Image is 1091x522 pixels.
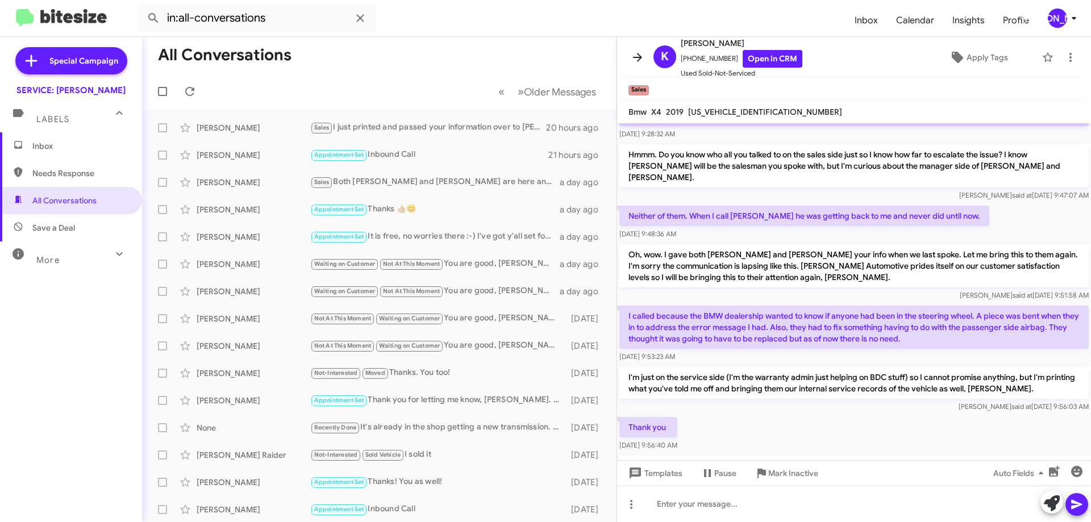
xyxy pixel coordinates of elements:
[619,417,677,437] p: Thank you
[546,122,607,133] div: 20 hours ago
[565,449,607,461] div: [DATE]
[314,206,364,213] span: Appointment Set
[651,107,661,117] span: X4
[197,449,310,461] div: [PERSON_NAME] Raider
[15,47,127,74] a: Special Campaign
[560,231,607,243] div: a day ago
[314,178,330,186] span: Sales
[310,285,560,298] div: You are good, [PERSON_NAME]. I will update your profile. Thank you and have a wonderful day.
[688,107,842,117] span: [US_VEHICLE_IDENTIFICATION_NUMBER]
[1013,291,1032,299] span: said at
[383,260,440,268] span: Not At This Moment
[619,367,1089,399] p: I'm just on the service side (I'm the warranty admin just helping on BDC stuff) so I cannot promi...
[626,463,682,483] span: Templates
[197,340,310,352] div: [PERSON_NAME]
[310,203,560,216] div: Thanks 👍🏼😊
[518,85,524,99] span: »
[365,451,401,458] span: Sold Vehicle
[565,313,607,324] div: [DATE]
[36,114,69,124] span: Labels
[314,124,330,131] span: Sales
[379,342,440,349] span: Waiting on Customer
[560,204,607,215] div: a day ago
[628,85,649,95] small: Sales
[943,4,994,37] a: Insights
[681,68,802,79] span: Used Sold-Not-Serviced
[967,47,1008,68] span: Apply Tags
[365,369,385,377] span: Moved
[310,121,546,134] div: I just printed and passed your information over to [PERSON_NAME], he's our General Manager and he...
[560,286,607,297] div: a day ago
[617,463,692,483] button: Templates
[310,176,560,189] div: Both [PERSON_NAME] and [PERSON_NAME] are here and were in the same office when I brought them the...
[619,441,677,449] span: [DATE] 9:56:40 AM
[959,402,1089,411] span: [PERSON_NAME] [DATE] 9:56:03 AM
[565,340,607,352] div: [DATE]
[379,315,440,322] span: Waiting on Customer
[714,463,736,483] span: Pause
[565,504,607,515] div: [DATE]
[681,50,802,68] span: [PHONE_NUMBER]
[158,46,292,64] h1: All Conversations
[310,366,565,379] div: Thanks. You too!
[743,50,802,68] a: Open in CRM
[619,206,989,226] p: Neither of them. When I call [PERSON_NAME] he was getting back to me and never did until now.
[492,80,511,103] button: Previous
[310,230,560,243] div: It is free, no worries there :-) I've got y'all set for [DATE], at 11:30 for that first of two fr...
[492,80,603,103] nav: Page navigation example
[314,451,358,458] span: Not-Interested
[32,195,97,206] span: All Conversations
[666,107,684,117] span: 2019
[1048,9,1067,28] div: [PERSON_NAME]
[887,4,943,37] a: Calendar
[49,55,118,66] span: Special Campaign
[310,257,560,270] div: You are good, [PERSON_NAME]. Just let us know if there is anything we can do for you. Have a wond...
[548,149,607,161] div: 21 hours ago
[619,306,1089,349] p: I called because the BMW dealership wanted to know if anyone had been in the steering wheel. A pi...
[681,36,802,50] span: [PERSON_NAME]
[511,80,603,103] button: Next
[959,191,1089,199] span: [PERSON_NAME] [DATE] 9:47:07 AM
[560,177,607,188] div: a day ago
[692,463,746,483] button: Pause
[1038,9,1078,28] button: [PERSON_NAME]
[197,177,310,188] div: [PERSON_NAME]
[314,260,376,268] span: Waiting on Customer
[314,478,364,486] span: Appointment Set
[197,231,310,243] div: [PERSON_NAME]
[314,315,372,322] span: Not At This Moment
[565,395,607,406] div: [DATE]
[619,352,675,361] span: [DATE] 9:53:23 AM
[197,422,310,433] div: None
[1011,402,1031,411] span: said at
[314,369,358,377] span: Not-Interested
[310,421,565,434] div: It's already in the shop getting a new transmission. Thanks.
[383,287,440,295] span: Not At This Moment
[314,506,364,513] span: Appointment Set
[197,504,310,515] div: [PERSON_NAME]
[310,148,548,161] div: Inbound Call
[138,5,376,32] input: Search
[565,422,607,433] div: [DATE]
[197,395,310,406] div: [PERSON_NAME]
[768,463,818,483] span: Mark Inactive
[1012,191,1032,199] span: said at
[619,144,1089,187] p: Hmmm. Do you know who all you talked to on the sales side just so I know how far to escalate the ...
[314,342,372,349] span: Not At This Moment
[197,258,310,270] div: [PERSON_NAME]
[846,4,887,37] a: Inbox
[994,4,1038,37] a: Profile
[746,463,827,483] button: Mark Inactive
[619,229,676,238] span: [DATE] 9:48:36 AM
[314,287,376,295] span: Waiting on Customer
[16,85,126,96] div: SERVICE: [PERSON_NAME]
[565,368,607,379] div: [DATE]
[36,255,60,265] span: More
[314,233,364,240] span: Appointment Set
[960,291,1089,299] span: [PERSON_NAME] [DATE] 9:51:58 AM
[619,456,1089,487] p: Yes ma'am. My apologizes this is even an issue. Let me take this all over to them now. I believe ...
